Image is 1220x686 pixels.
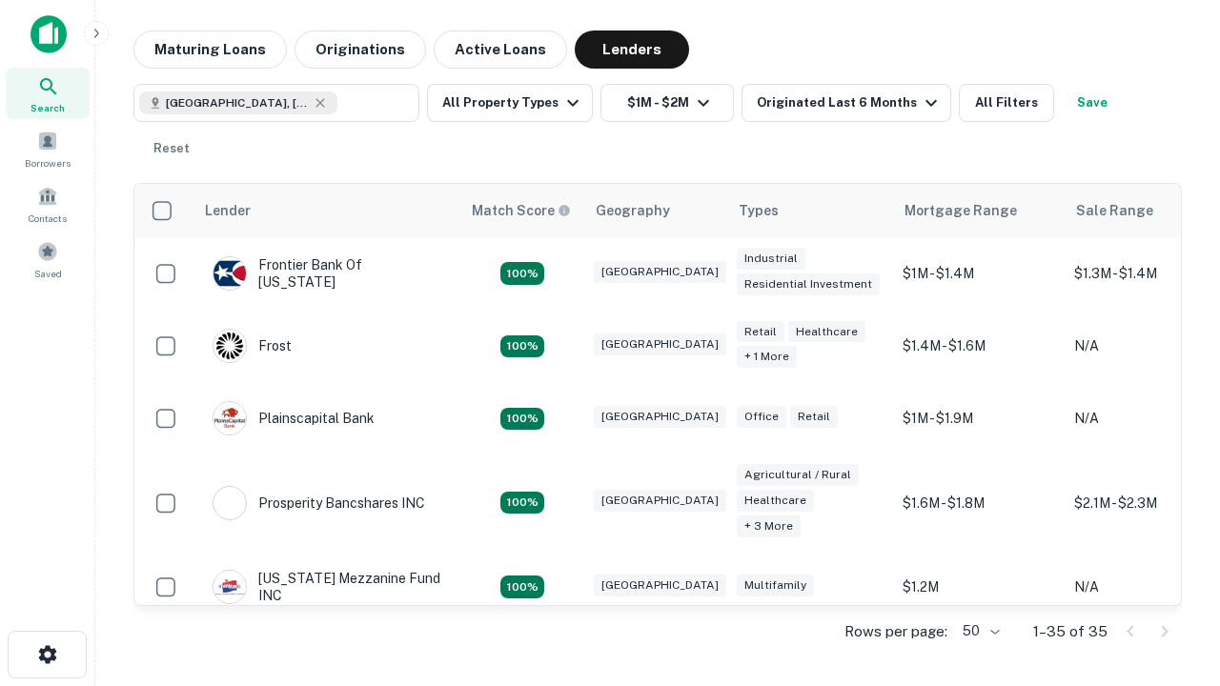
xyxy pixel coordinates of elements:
span: Contacts [29,211,67,226]
div: Retail [737,321,784,343]
a: Search [6,68,90,119]
div: 50 [955,617,1003,645]
div: Matching Properties: 4, hasApolloMatch: undefined [500,408,544,431]
div: Prosperity Bancshares INC [213,486,425,520]
div: Industrial [737,248,805,270]
div: Agricultural / Rural [737,464,859,486]
td: $1.4M - $1.6M [893,310,1065,382]
div: + 1 more [737,346,797,368]
img: picture [213,487,246,519]
span: Search [30,100,65,115]
button: Reset [141,130,202,168]
div: Office [737,406,786,428]
div: Lender [205,199,251,222]
button: All Property Types [427,84,593,122]
button: All Filters [959,84,1054,122]
p: Rows per page: [844,620,947,643]
div: Multifamily [737,575,814,596]
a: Contacts [6,178,90,230]
div: Capitalize uses an advanced AI algorithm to match your search with the best lender. The match sco... [472,200,571,221]
div: Matching Properties: 4, hasApolloMatch: undefined [500,335,544,358]
th: Capitalize uses an advanced AI algorithm to match your search with the best lender. The match sco... [460,184,584,237]
a: Borrowers [6,123,90,174]
img: capitalize-icon.png [30,15,67,53]
span: Saved [34,266,62,281]
div: [US_STATE] Mezzanine Fund INC [213,570,441,604]
button: $1M - $2M [600,84,734,122]
div: Mortgage Range [905,199,1017,222]
a: Saved [6,233,90,285]
div: Sale Range [1076,199,1153,222]
div: Matching Properties: 4, hasApolloMatch: undefined [500,262,544,285]
td: $1M - $1.9M [893,382,1065,454]
div: Healthcare [737,490,814,512]
th: Types [727,184,893,237]
button: Lenders [575,30,689,69]
td: $1.6M - $1.8M [893,454,1065,551]
div: Geography [596,199,670,222]
h6: Match Score [472,200,567,221]
div: [GEOGRAPHIC_DATA] [594,261,726,283]
button: Save your search to get updates of matches that match your search criteria. [1062,84,1123,122]
img: picture [213,330,246,362]
div: Types [739,199,779,222]
div: [GEOGRAPHIC_DATA] [594,406,726,428]
div: Healthcare [788,321,865,343]
button: Originated Last 6 Months [742,84,951,122]
th: Lender [193,184,460,237]
div: Originated Last 6 Months [757,91,943,114]
div: [GEOGRAPHIC_DATA] [594,575,726,596]
div: [GEOGRAPHIC_DATA] [594,490,726,512]
button: Maturing Loans [133,30,287,69]
iframe: Chat Widget [1125,473,1220,564]
div: Frontier Bank Of [US_STATE] [213,256,441,291]
div: [GEOGRAPHIC_DATA] [594,333,726,355]
img: picture [213,402,246,434]
span: Borrowers [25,155,71,171]
td: $1.2M [893,551,1065,623]
div: Residential Investment [737,273,880,295]
div: Retail [790,406,838,428]
button: Originations [295,30,426,69]
div: Matching Properties: 5, hasApolloMatch: undefined [500,575,544,598]
button: Active Loans [434,30,567,69]
th: Geography [584,184,727,237]
p: 1–35 of 35 [1033,620,1108,643]
div: Plainscapital Bank [213,401,375,435]
td: $1M - $1.4M [893,237,1065,310]
img: picture [213,571,246,603]
div: Matching Properties: 6, hasApolloMatch: undefined [500,492,544,514]
div: Frost [213,329,292,363]
span: [GEOGRAPHIC_DATA], [GEOGRAPHIC_DATA], [GEOGRAPHIC_DATA] [166,94,309,111]
div: + 3 more [737,515,801,537]
img: picture [213,257,246,290]
th: Mortgage Range [893,184,1065,237]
